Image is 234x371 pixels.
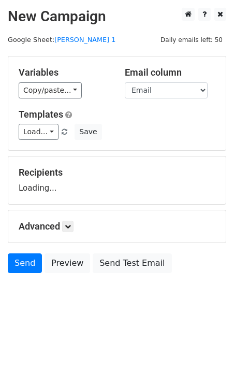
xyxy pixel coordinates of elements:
[157,34,226,46] span: Daily emails left: 50
[75,124,101,140] button: Save
[19,82,82,98] a: Copy/paste...
[125,67,215,78] h5: Email column
[8,253,42,273] a: Send
[19,67,109,78] h5: Variables
[19,109,63,120] a: Templates
[45,253,90,273] a: Preview
[157,36,226,44] a: Daily emails left: 50
[8,36,115,44] small: Google Sheet:
[19,167,215,194] div: Loading...
[8,8,226,25] h2: New Campaign
[19,167,215,178] h5: Recipients
[19,221,215,232] h5: Advanced
[93,253,171,273] a: Send Test Email
[19,124,58,140] a: Load...
[54,36,115,44] a: [PERSON_NAME] 1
